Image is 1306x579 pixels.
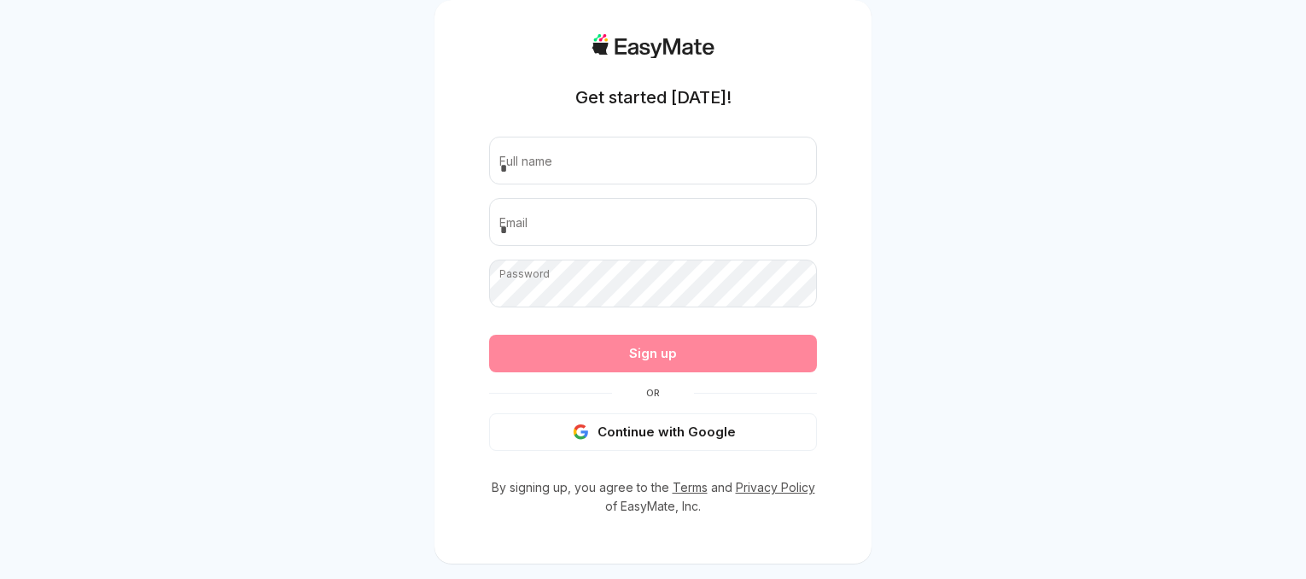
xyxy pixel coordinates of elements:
h1: Get started [DATE]! [575,85,732,109]
p: By signing up, you agree to the and of EasyMate, Inc. [489,478,817,516]
a: Privacy Policy [736,480,815,494]
button: Continue with Google [489,413,817,451]
a: Terms [673,480,708,494]
span: Or [612,386,694,400]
